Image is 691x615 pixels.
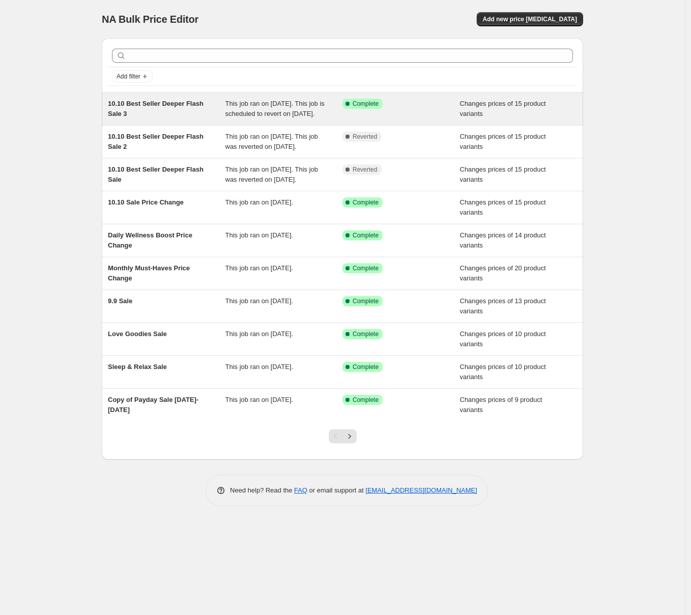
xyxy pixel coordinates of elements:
[342,429,357,443] button: Next
[230,486,294,494] span: Need help? Read the
[477,12,583,26] button: Add new price [MEDICAL_DATA]
[353,133,377,141] span: Reverted
[460,396,543,414] span: Changes prices of 9 product variants
[294,486,308,494] a: FAQ
[225,330,293,338] span: This job ran on [DATE].
[353,363,378,371] span: Complete
[225,198,293,206] span: This job ran on [DATE].
[460,330,546,348] span: Changes prices of 10 product variants
[225,264,293,272] span: This job ran on [DATE].
[108,264,190,282] span: Monthly Must-Haves Price Change
[460,133,546,150] span: Changes prices of 15 product variants
[112,70,152,83] button: Add filter
[225,133,318,150] span: This job ran on [DATE]. This job was reverted on [DATE].
[108,297,132,305] span: 9.9 Sale
[460,264,546,282] span: Changes prices of 20 product variants
[225,231,293,239] span: This job ran on [DATE].
[353,396,378,404] span: Complete
[108,363,167,371] span: Sleep & Relax Sale
[225,363,293,371] span: This job ran on [DATE].
[353,330,378,338] span: Complete
[353,100,378,108] span: Complete
[108,330,167,338] span: Love Goodies Sale
[108,133,204,150] span: 10.10 Best Seller Deeper Flash Sale 2
[225,297,293,305] span: This job ran on [DATE].
[102,14,199,25] span: NA Bulk Price Editor
[353,166,377,174] span: Reverted
[460,100,546,117] span: Changes prices of 15 product variants
[460,198,546,216] span: Changes prices of 15 product variants
[329,429,357,443] nav: Pagination
[460,363,546,381] span: Changes prices of 10 product variants
[460,231,546,249] span: Changes prices of 14 product variants
[108,231,193,249] span: Daily Wellness Boost Price Change
[225,100,325,117] span: This job ran on [DATE]. This job is scheduled to revert on [DATE].
[225,396,293,403] span: This job ran on [DATE].
[353,264,378,272] span: Complete
[483,15,577,23] span: Add new price [MEDICAL_DATA]
[108,100,204,117] span: 10.10 Best Seller Deeper Flash Sale 3
[353,231,378,239] span: Complete
[366,486,477,494] a: [EMAIL_ADDRESS][DOMAIN_NAME]
[225,166,318,183] span: This job ran on [DATE]. This job was reverted on [DATE].
[353,198,378,207] span: Complete
[108,166,204,183] span: 10.10 Best Seller Deeper Flash Sale
[108,198,184,206] span: 10.10 Sale Price Change
[308,486,366,494] span: or email support at
[117,72,140,80] span: Add filter
[353,297,378,305] span: Complete
[108,396,199,414] span: Copy of Payday Sale [DATE]-[DATE]
[460,297,546,315] span: Changes prices of 13 product variants
[460,166,546,183] span: Changes prices of 15 product variants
